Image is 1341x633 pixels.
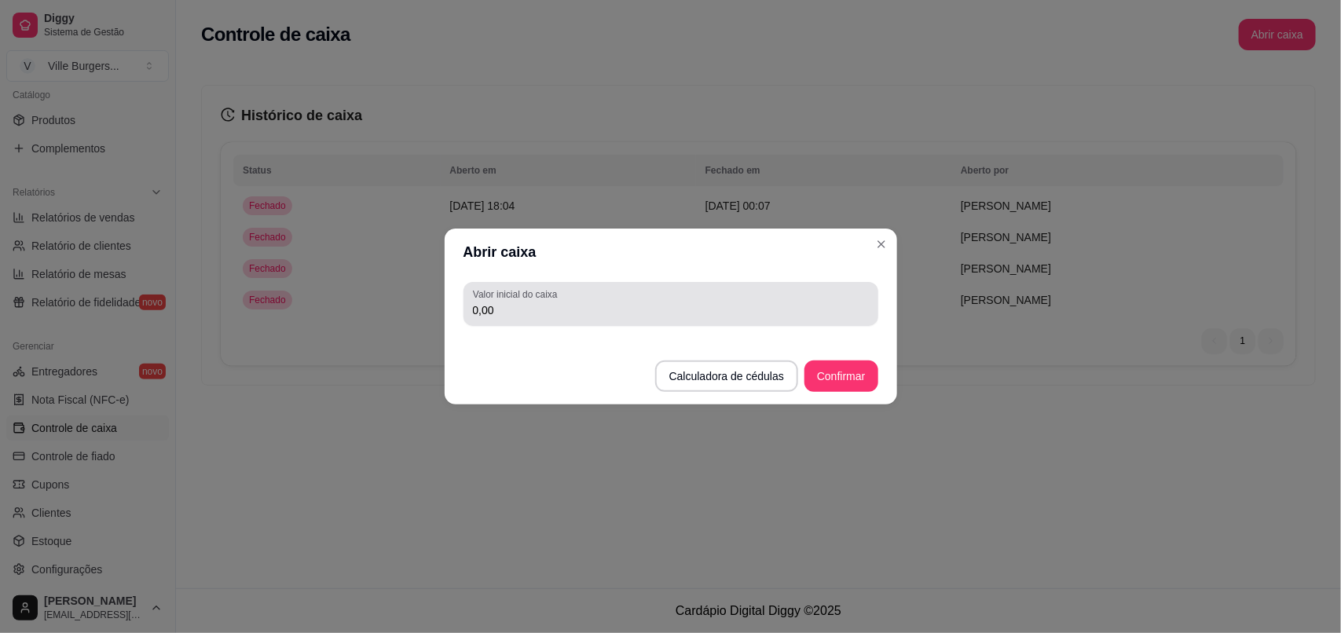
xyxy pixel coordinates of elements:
label: Valor inicial do caixa [473,287,562,301]
header: Abrir caixa [445,229,897,276]
button: Close [869,232,894,257]
button: Confirmar [804,360,878,392]
button: Calculadora de cédulas [655,360,798,392]
input: Valor inicial do caixa [473,302,869,318]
